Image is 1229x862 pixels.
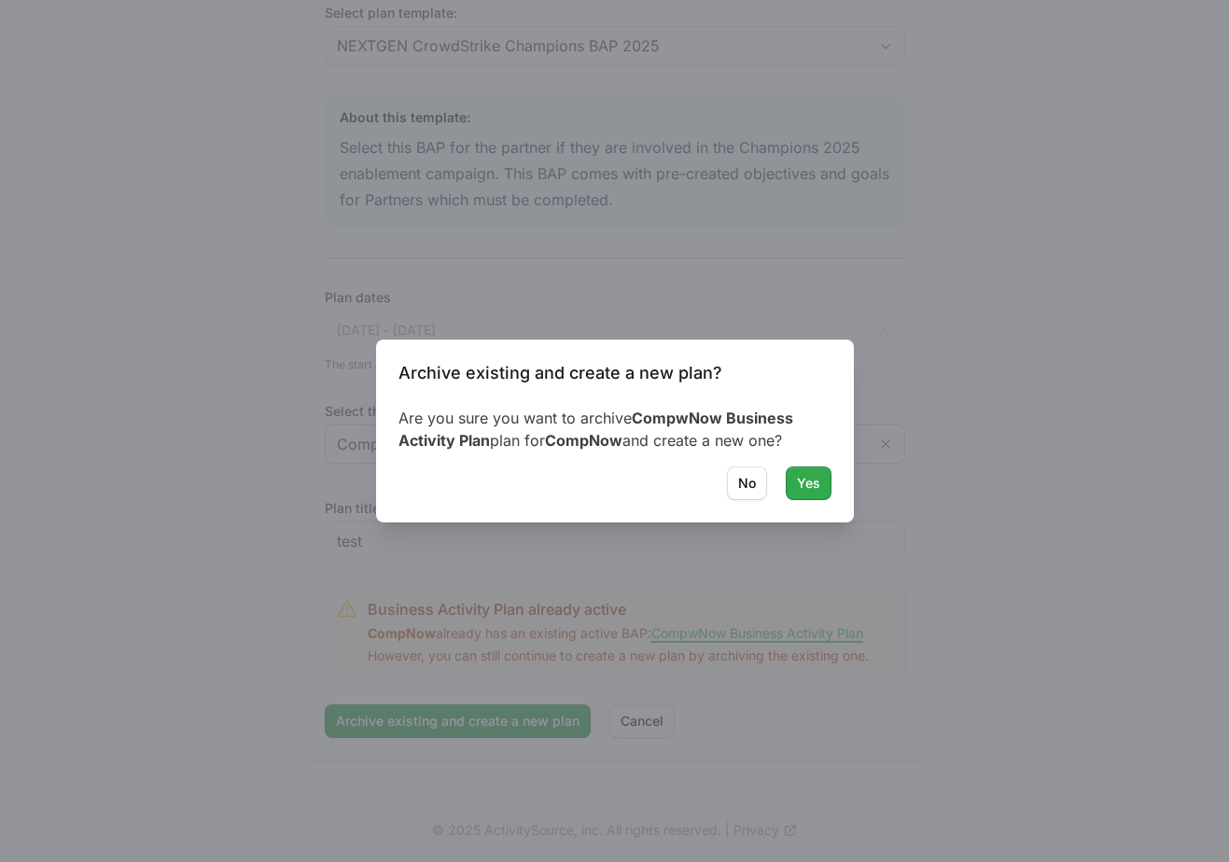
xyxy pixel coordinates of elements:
[727,466,767,500] button: No
[797,472,820,494] span: Yes
[786,466,831,500] button: Yes
[398,362,831,384] h3: Archive existing and create a new plan?
[398,407,831,452] p: Are you sure you want to archive plan for and create a new one?
[545,431,622,450] b: CompNow
[738,472,756,494] span: No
